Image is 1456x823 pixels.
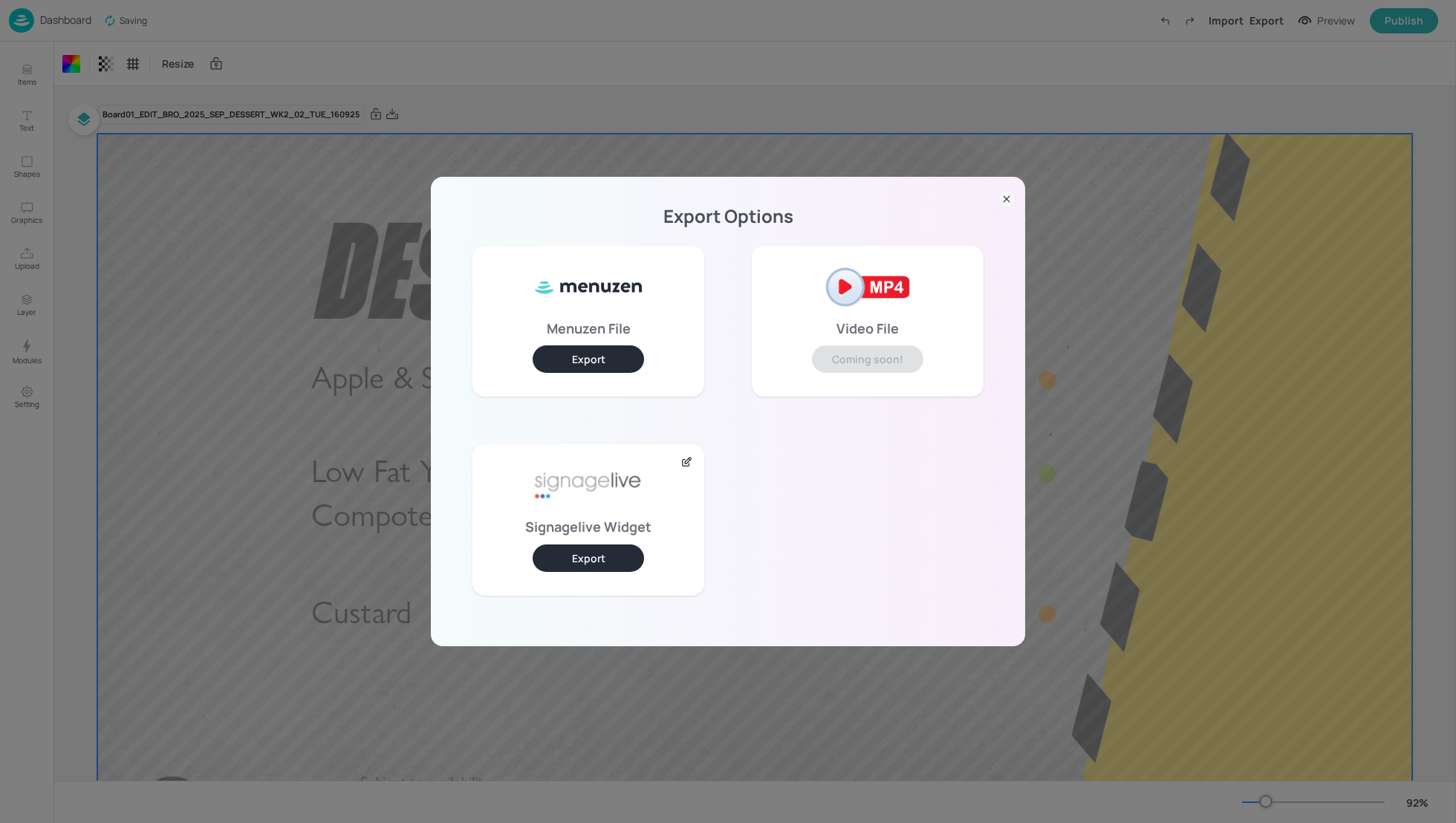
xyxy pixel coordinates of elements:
p: Video File [836,323,899,334]
p: Menuzen File [547,323,631,334]
img: mp4-2af2121e.png [812,258,923,317]
button: Export [533,544,644,572]
p: Signagelive Widget [525,521,651,532]
img: ml8WC8f0XxQ8HKVnnVUe7f5Gv1vbApsJzyFa2MjOoB8SUy3kBkfteYo5TIAmtfcjWXsj8oHYkuYqrJRUn+qckOrNdzmSzIzkA... [533,258,644,317]
button: Export [533,345,644,373]
img: signage-live-aafa7296.png [533,456,644,515]
p: Export Options [449,211,1007,221]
